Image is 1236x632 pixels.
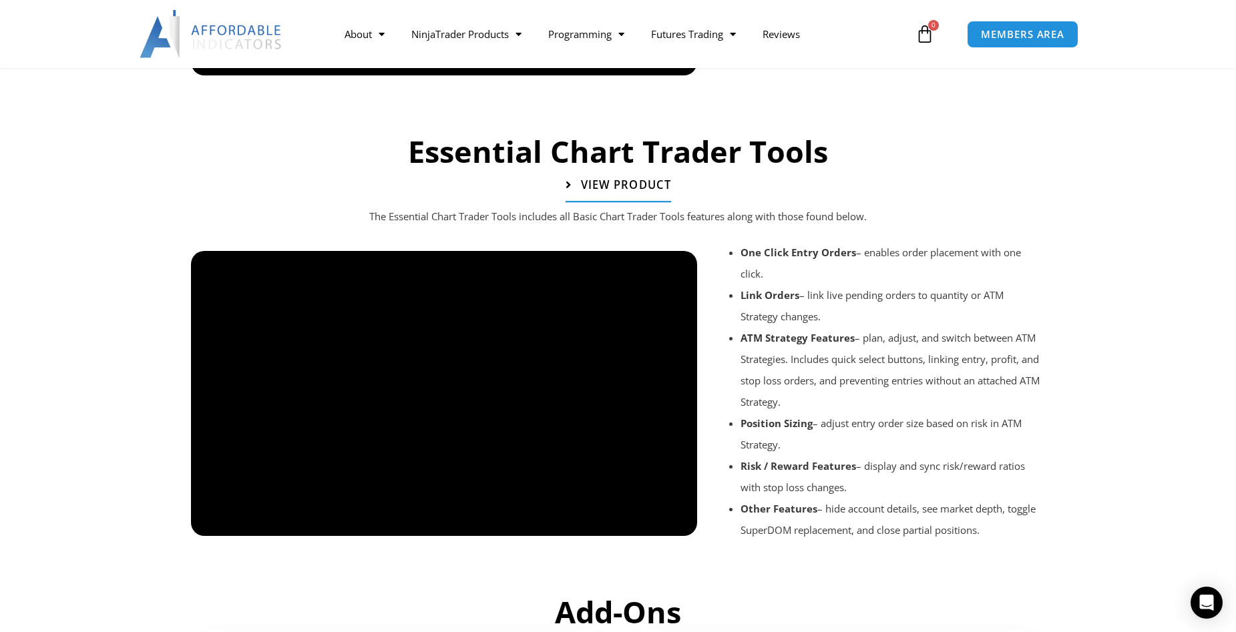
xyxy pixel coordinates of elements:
li: – display and sync risk/reward ratios with stop loss changes. [741,455,1044,498]
a: Futures Trading [638,19,749,49]
p: The Essential Chart Trader Tools includes all Basic Chart Trader Tools features along with those ... [218,208,1019,226]
strong: One Click Entry Orders [741,246,856,259]
a: 0 [895,15,954,53]
h2: Essential Chart Trader Tools [184,132,1052,172]
span: View Product [580,180,670,191]
h2: Add-Ons [191,593,1046,632]
strong: Link Orders [741,288,799,302]
a: NinjaTrader Products [398,19,535,49]
a: Programming [535,19,638,49]
span: 0 [928,20,939,31]
li: – hide account details, see market depth, toggle SuperDOM replacement, and close partial positions. [741,498,1044,541]
nav: Menu [331,19,912,49]
li: – plan, adjust, and switch between ATM Strategies. Includes quick select buttons, linking entry, ... [741,327,1044,412]
strong: Position Sizing [741,416,813,430]
a: Reviews [749,19,813,49]
img: LogoAI | Affordable Indicators – NinjaTrader [140,10,283,58]
div: Open Intercom Messenger [1191,587,1223,619]
a: About [331,19,398,49]
li: – link live pending orders to quantity or ATM Strategy changes. [741,284,1044,327]
a: View Product [565,170,670,203]
li: – adjust entry order size based on risk in ATM Strategy. [741,412,1044,455]
span: MEMBERS AREA [981,29,1064,39]
a: MEMBERS AREA [967,21,1078,48]
strong: ATM Strategy Features [741,331,855,344]
iframe: NinjaTrader ATM Strategy - With Position Sizing & Risk Reward [191,251,698,536]
strong: Risk / Reward Features [741,459,856,472]
strong: Other Features [741,502,817,515]
li: – enables order placement with one click. [741,242,1044,284]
